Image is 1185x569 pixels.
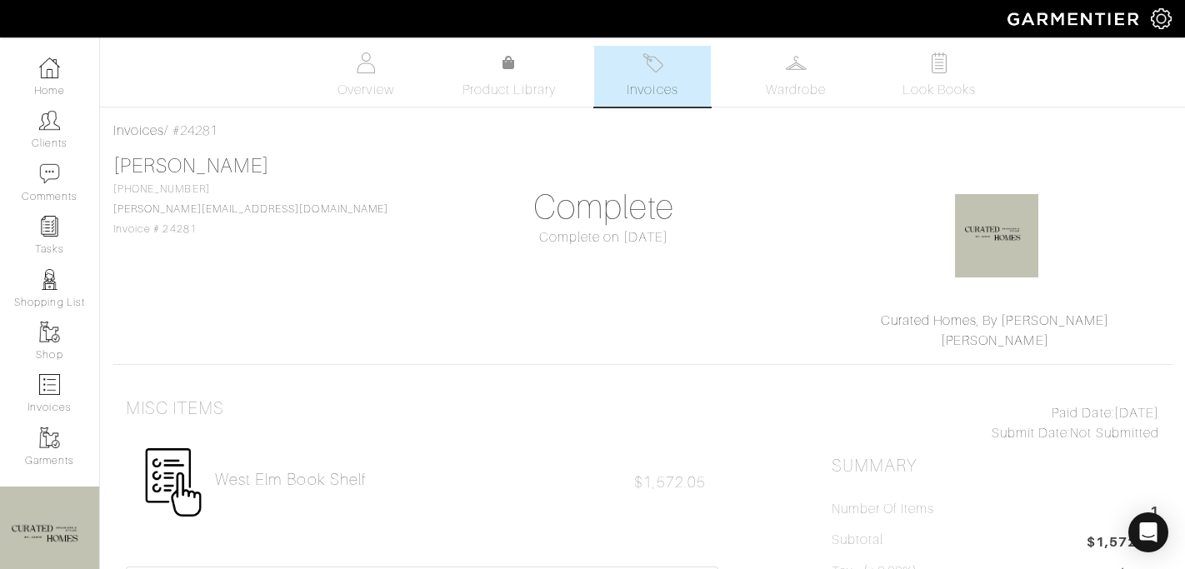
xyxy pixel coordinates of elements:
[766,80,826,100] span: Wardrobe
[955,194,1038,277] img: f1sLSt6sjhtqviGWfno3z99v.jpg
[642,52,663,73] img: orders-27d20c2124de7fd6de4e0e44c1d41de31381a507db9b33961299e4e07d508b8c.svg
[832,502,935,517] h5: Number of Items
[440,187,767,227] h1: Complete
[832,403,1159,443] div: [DATE] Not Submitted
[39,374,60,395] img: orders-icon-0abe47150d42831381b5fb84f609e132dff9fe21cb692f30cb5eec754e2cba89.png
[39,216,60,237] img: reminder-icon-8004d30b9f0a5d33ae49ab947aed9ed385cf756f9e5892f1edd6e32f2345188e.png
[462,80,557,100] span: Product Library
[451,53,567,100] a: Product Library
[1150,502,1159,524] span: 1
[1128,512,1168,552] div: Open Intercom Messenger
[941,333,1049,348] a: [PERSON_NAME]
[138,447,208,517] img: Womens_Miscellaneous-d673f60aaa87559a6952b59d05bf1b3a3b9c20a1534f02d223eac102529ca4c9.png
[999,4,1151,33] img: garmentier-logo-header-white-b43fb05a5012e4ada735d5af1a66efaba907eab6374d6393d1fbf88cb4ef424d.png
[39,269,60,290] img: stylists-icon-eb353228a002819b7ec25b43dbf5f0378dd9e0616d9560372ff212230b889e62.png
[113,203,388,215] a: [PERSON_NAME][EMAIL_ADDRESS][DOMAIN_NAME]
[1052,406,1114,421] span: Paid Date:
[39,163,60,184] img: comment-icon-a0a6a9ef722e966f86d9cbdc48e553b5cf19dbc54f86b18d962a5391bc8f6eb6.png
[634,474,705,491] span: $1,572.05
[307,46,424,107] a: Overview
[881,313,1110,328] a: Curated Homes, By [PERSON_NAME]
[126,398,225,419] h3: Misc Items
[929,52,950,73] img: todo-9ac3debb85659649dc8f770b8b6100bb5dab4b48dedcbae339e5042a72dfd3cc.svg
[832,456,1159,477] h2: Summary
[215,470,366,489] a: west elm book shelf
[39,110,60,131] img: clients-icon-6bae9207a08558b7cb47a8932f037763ab4055f8c8b6bfacd5dc20c3e0201464.png
[113,183,388,235] span: [PHONE_NUMBER] Invoice # 24281
[113,121,1172,141] div: / #24281
[627,80,677,100] span: Invoices
[39,427,60,448] img: garments-icon-b7da505a4dc4fd61783c78ac3ca0ef83fa9d6f193b1c9dc38574b1d14d53ca28.png
[1087,532,1159,555] span: $1,572.05
[786,52,807,73] img: wardrobe-487a4870c1b7c33e795ec22d11cfc2ed9d08956e64fb3008fe2437562e282088.svg
[737,46,854,107] a: Wardrobe
[113,155,269,177] a: [PERSON_NAME]
[39,322,60,342] img: garments-icon-b7da505a4dc4fd61783c78ac3ca0ef83fa9d6f193b1c9dc38574b1d14d53ca28.png
[356,52,377,73] img: basicinfo-40fd8af6dae0f16599ec9e87c0ef1c0a1fdea2edbe929e3d69a839185d80c458.svg
[113,123,164,138] a: Invoices
[594,46,711,107] a: Invoices
[881,46,997,107] a: Look Books
[902,80,977,100] span: Look Books
[832,532,883,548] h5: Subtotal
[39,57,60,78] img: dashboard-icon-dbcd8f5a0b271acd01030246c82b418ddd0df26cd7fceb0bd07c9910d44c42f6.png
[440,227,767,247] div: Complete on [DATE]
[1151,8,1172,29] img: gear-icon-white-bd11855cb880d31180b6d7d6211b90ccbf57a29d726f0c71d8c61bd08dd39cc2.png
[337,80,393,100] span: Overview
[992,426,1071,441] span: Submit Date:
